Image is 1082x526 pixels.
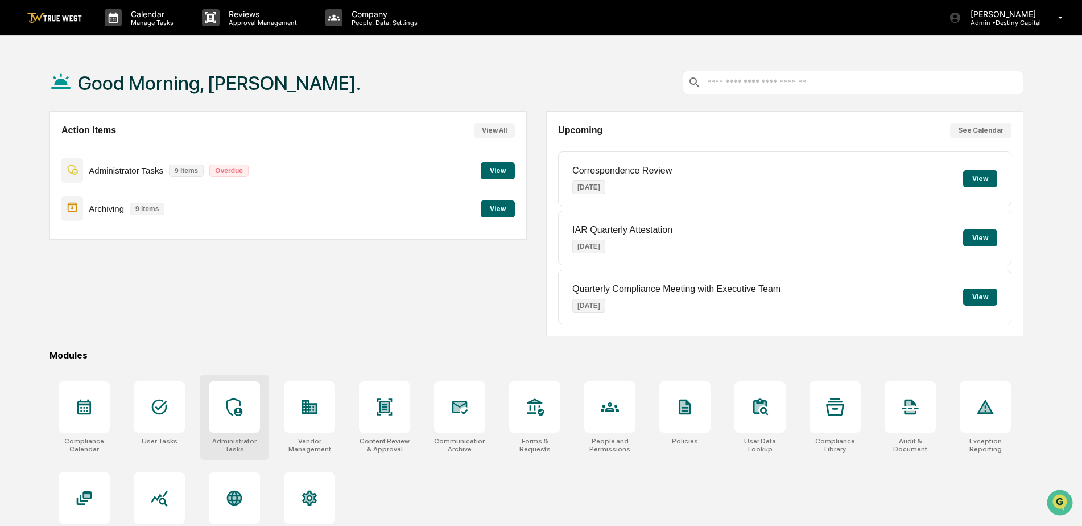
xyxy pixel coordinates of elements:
[572,166,672,176] p: Correspondence Review
[672,437,698,445] div: Policies
[220,19,303,27] p: Approval Management
[89,204,124,213] p: Archiving
[27,13,82,23] img: logo
[94,143,141,155] span: Attestations
[960,437,1011,453] div: Exception Reporting
[572,299,605,313] p: [DATE]
[885,437,936,453] div: Audit & Document Logs
[1046,488,1076,519] iframe: Open customer support
[342,9,423,19] p: Company
[89,166,163,175] p: Administrator Tasks
[80,192,138,202] a: Powered byPylon
[572,240,605,253] p: [DATE]
[169,165,204,177] p: 9 items
[193,91,207,104] button: Start new chat
[209,437,260,453] div: Administrator Tasks
[122,19,179,27] p: Manage Tasks
[11,87,32,108] img: 1746055101610-c473b297-6a78-478c-a979-82029cc54cd1
[734,437,786,453] div: User Data Lookup
[474,123,515,138] button: View All
[130,203,164,215] p: 9 items
[963,289,997,306] button: View
[11,24,207,42] p: How can we help?
[284,437,335,453] div: Vendor Management
[59,437,110,453] div: Compliance Calendar
[961,9,1042,19] p: [PERSON_NAME]
[11,145,20,154] div: 🖐️
[23,143,73,155] span: Preclearance
[481,200,515,217] button: View
[572,225,672,235] p: IAR Quarterly Attestation
[359,437,410,453] div: Content Review & Approval
[39,98,144,108] div: We're available if you need us!
[481,162,515,179] button: View
[23,165,72,176] span: Data Lookup
[509,437,560,453] div: Forms & Requests
[78,72,361,94] h1: Good Morning, [PERSON_NAME].
[434,437,485,453] div: Communications Archive
[39,87,187,98] div: Start new chat
[342,19,423,27] p: People, Data, Settings
[82,145,92,154] div: 🗄️
[61,125,116,135] h2: Action Items
[220,9,303,19] p: Reviews
[7,139,78,159] a: 🖐️Preclearance
[11,166,20,175] div: 🔎
[961,19,1042,27] p: Admin • Destiny Capital
[113,193,138,202] span: Pylon
[558,125,602,135] h2: Upcoming
[7,161,76,181] a: 🔎Data Lookup
[142,437,177,445] div: User Tasks
[950,123,1011,138] button: See Calendar
[122,9,179,19] p: Calendar
[481,203,515,213] a: View
[572,284,780,294] p: Quarterly Compliance Meeting with Executive Team
[49,350,1023,361] div: Modules
[963,170,997,187] button: View
[963,229,997,246] button: View
[78,139,146,159] a: 🗄️Attestations
[584,437,635,453] div: People and Permissions
[810,437,861,453] div: Compliance Library
[572,180,605,194] p: [DATE]
[481,165,515,175] a: View
[209,165,249,177] p: Overdue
